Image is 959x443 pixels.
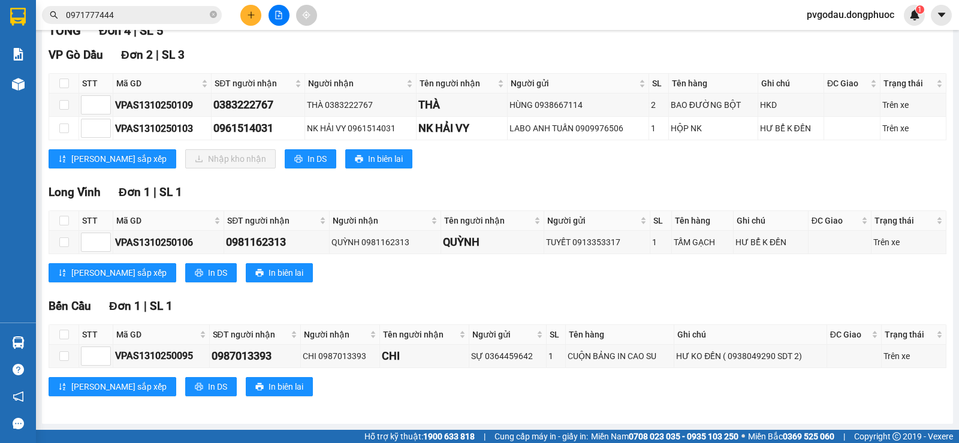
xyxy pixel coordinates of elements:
[95,7,164,17] strong: ĐỒNG PHƯỚC
[13,364,24,375] span: question-circle
[113,345,210,368] td: VPAS1310250095
[212,94,305,117] td: 0383222767
[307,152,327,165] span: In DS
[213,328,288,341] span: SĐT người nhận
[651,98,666,111] div: 2
[629,432,738,441] strong: 0708 023 035 - 0935 103 250
[294,155,303,164] span: printer
[226,234,327,251] div: 0981162313
[760,122,822,135] div: HƯ BỂ K ĐỀN
[472,328,534,341] span: Người gửi
[882,122,944,135] div: Trên xe
[308,77,404,90] span: Người nhận
[423,432,475,441] strong: 1900 633 818
[185,263,237,282] button: printerIn DS
[355,155,363,164] span: printer
[113,231,224,254] td: VPAS1310250106
[547,214,638,227] span: Người gửi
[185,149,276,168] button: downloadNhập kho nhận
[58,155,67,164] span: sort-ascending
[509,122,647,135] div: LABO ANH TUẤN 0909976506
[748,430,834,443] span: Miền Bắc
[916,5,924,14] sup: 1
[417,117,508,140] td: NK HẢI VY
[885,328,934,341] span: Trạng thái
[134,23,137,38] span: |
[883,349,944,363] div: Trên xe
[509,98,647,111] div: HÙNG 0938667114
[650,211,672,231] th: SL
[671,98,756,111] div: BAO ĐƯỜNG BỘT
[10,8,26,26] img: logo-vxr
[213,120,303,137] div: 0961514031
[547,325,566,345] th: SL
[269,380,303,393] span: In biên lai
[246,377,313,396] button: printerIn biên lai
[119,185,150,199] span: Đơn 1
[210,11,217,18] span: close-circle
[918,5,922,14] span: 1
[58,269,67,278] span: sort-ascending
[331,236,438,249] div: QUỲNH 0981162313
[269,266,303,279] span: In biên lai
[669,74,758,94] th: Tên hàng
[13,418,24,429] span: message
[212,348,298,364] div: 0987013393
[674,325,827,345] th: Ghi chú
[79,211,113,231] th: STT
[827,77,868,90] span: ĐC Giao
[548,349,563,363] div: 1
[12,78,25,91] img: warehouse-icon
[12,336,25,349] img: warehouse-icon
[674,236,731,249] div: TẤM GẠCH
[275,11,283,19] span: file-add
[79,325,113,345] th: STT
[758,74,824,94] th: Ghi chú
[26,87,73,94] span: 15:40:14 [DATE]
[4,87,73,94] span: In ngày:
[49,377,176,396] button: sort-ascending[PERSON_NAME] sắp xếp
[652,236,670,249] div: 1
[4,77,126,85] span: [PERSON_NAME]:
[49,23,81,38] span: TỔNG
[383,328,457,341] span: Tên người nhận
[210,345,301,368] td: 0987013393
[368,152,403,165] span: In biên lai
[843,430,845,443] span: |
[113,117,212,140] td: VPAS1310250103
[546,236,648,249] div: TUYẾT 0913353317
[676,349,824,363] div: HƯ KO ĐỀN ( 0938049290 SDT 2)
[568,349,672,363] div: CUỘN BẢNG IN CAO SU
[49,185,101,199] span: Long Vĩnh
[144,299,147,313] span: |
[95,53,147,61] span: Hotline: 19001152
[224,231,330,254] td: 0981162313
[195,269,203,278] span: printer
[382,348,467,364] div: CHI
[269,5,289,26] button: file-add
[443,234,542,251] div: QUỲNH
[116,77,199,90] span: Mã GD
[115,235,222,250] div: VPAS1310250106
[760,98,822,111] div: HKD
[79,74,113,94] th: STT
[115,121,209,136] div: VPAS1310250103
[71,266,167,279] span: [PERSON_NAME] sắp xếp
[444,214,532,227] span: Tên người nhận
[417,94,508,117] td: THÀ
[208,380,227,393] span: In DS
[50,11,58,19] span: search
[66,8,207,22] input: Tìm tên, số ĐT hoặc mã đơn
[153,185,156,199] span: |
[380,345,469,368] td: CHI
[255,269,264,278] span: printer
[735,236,806,249] div: HƯ BỂ K ĐỀN
[150,299,173,313] span: SL 1
[156,48,159,62] span: |
[215,77,292,90] span: SĐT người nhận
[296,5,317,26] button: aim
[651,122,666,135] div: 1
[210,10,217,21] span: close-circle
[882,98,944,111] div: Trên xe
[140,23,163,38] span: SL 5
